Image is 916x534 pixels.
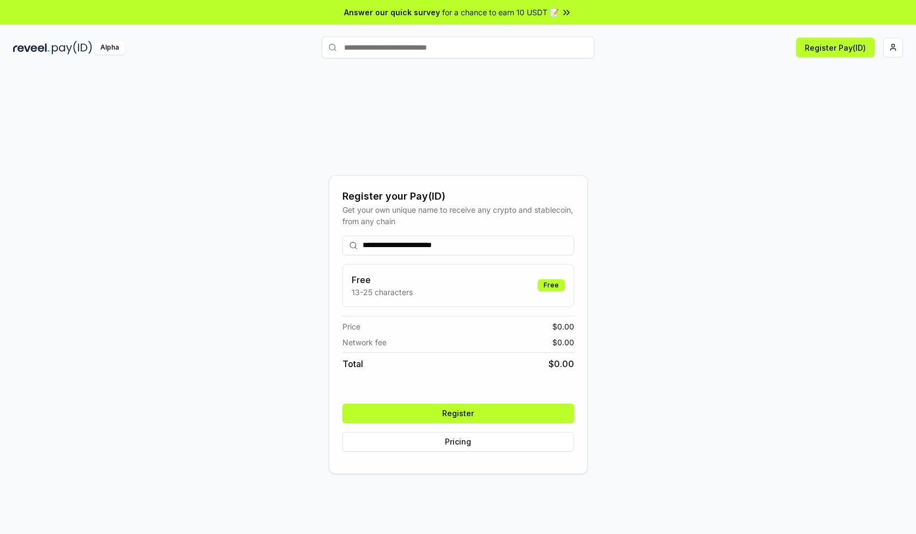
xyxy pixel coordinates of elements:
div: Alpha [94,41,125,55]
h3: Free [352,273,413,286]
button: Pricing [342,432,574,452]
span: $ 0.00 [552,337,574,348]
img: reveel_dark [13,41,50,55]
span: Price [342,321,360,332]
span: $ 0.00 [552,321,574,332]
button: Register [342,404,574,423]
span: Answer our quick survey [344,7,440,18]
span: Network fee [342,337,387,348]
img: pay_id [52,41,92,55]
div: Free [538,279,565,291]
div: Get your own unique name to receive any crypto and stablecoin, from any chain [342,204,574,227]
span: for a chance to earn 10 USDT 📝 [442,7,559,18]
p: 13-25 characters [352,286,413,298]
button: Register Pay(ID) [796,38,875,57]
span: Total [342,357,363,370]
span: $ 0.00 [549,357,574,370]
div: Register your Pay(ID) [342,189,574,204]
